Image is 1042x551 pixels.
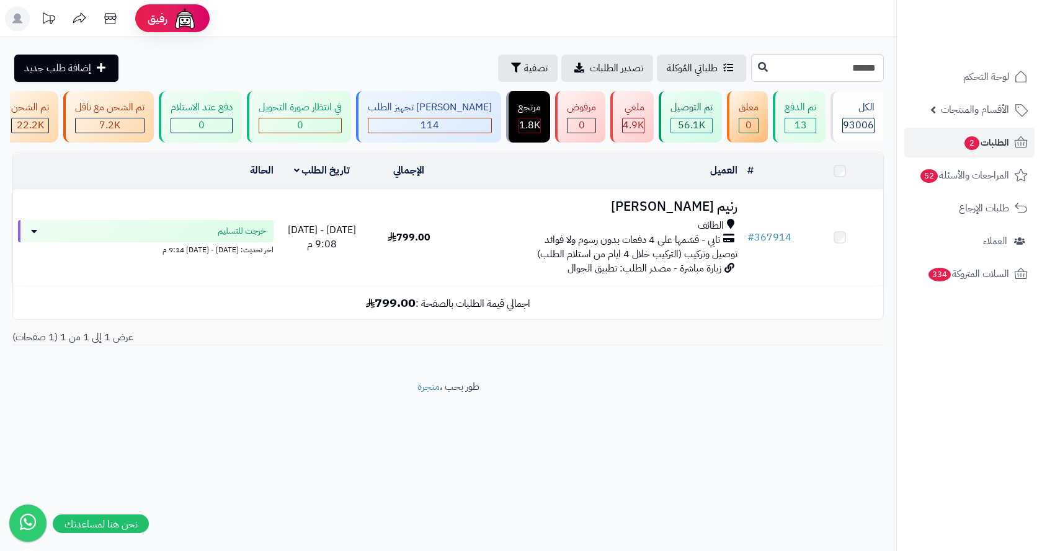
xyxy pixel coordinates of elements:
a: السلات المتروكة334 [904,259,1035,289]
a: تم الشحن مع ناقل 7.2K [61,91,156,143]
span: 7.2K [99,118,120,133]
span: # [747,230,754,245]
div: في انتظار صورة التحويل [259,100,342,115]
span: 0 [746,118,752,133]
a: الحالة [250,163,274,178]
span: رفيق [148,11,167,26]
div: 13 [785,118,816,133]
span: 1.8K [519,118,540,133]
span: خرجت للتسليم [218,225,266,237]
span: الطلبات [963,134,1009,151]
span: تابي - قسّمها على 4 دفعات بدون رسوم ولا فوائد [545,233,720,247]
span: الطائف [698,219,724,233]
span: لوحة التحكم [963,68,1009,86]
a: متجرة [417,379,440,394]
span: 22.2K [17,118,44,133]
span: تصدير الطلبات [590,61,643,76]
div: 4925 [623,118,644,133]
span: 0 [579,118,585,133]
div: 0 [739,118,758,133]
button: تصفية [498,55,558,82]
a: إضافة طلب جديد [14,55,118,82]
div: 56082 [671,118,712,133]
span: 56.1K [678,118,705,133]
div: ملغي [622,100,644,115]
div: 114 [368,118,491,133]
div: 0 [171,118,232,133]
span: السلات المتروكة [927,265,1009,283]
a: تم التوصيل 56.1K [656,91,724,143]
div: تم الشحن مع ناقل [75,100,145,115]
span: طلباتي المُوكلة [667,61,718,76]
div: مرتجع [518,100,541,115]
span: طلبات الإرجاع [959,200,1009,217]
div: تم الدفع [785,100,816,115]
a: العميل [710,163,737,178]
h3: رنيم [PERSON_NAME] [458,200,737,214]
a: في انتظار صورة التحويل 0 [244,91,354,143]
a: تحديثات المنصة [33,6,64,34]
div: 0 [568,118,595,133]
a: تصدير الطلبات [561,55,653,82]
td: اجمالي قيمة الطلبات بالصفحة : [13,286,883,319]
a: مرتجع 1.8K [504,91,553,143]
b: 799.00 [366,293,416,312]
a: العملاء [904,226,1035,256]
span: إضافة طلب جديد [24,61,91,76]
span: 52 [920,169,938,183]
span: 114 [421,118,439,133]
div: تم التوصيل [670,100,713,115]
a: تاريخ الطلب [294,163,350,178]
a: الإجمالي [393,163,424,178]
a: الكل93006 [828,91,886,143]
span: زيارة مباشرة - مصدر الطلب: تطبيق الجوال [568,261,721,276]
div: معلق [739,100,759,115]
span: توصيل وتركيب (التركيب خلال 4 ايام من استلام الطلب) [537,247,737,262]
div: الكل [842,100,875,115]
a: لوحة التحكم [904,62,1035,92]
a: دفع عند الاستلام 0 [156,91,244,143]
a: طلبات الإرجاع [904,193,1035,223]
a: مرفوض 0 [553,91,608,143]
div: 7223 [76,118,144,133]
span: تصفية [524,61,548,76]
span: 334 [928,267,952,282]
span: 93006 [843,118,874,133]
span: الأقسام والمنتجات [941,101,1009,118]
div: اخر تحديث: [DATE] - [DATE] 9:14 م [18,242,274,255]
a: المراجعات والأسئلة52 [904,161,1035,190]
a: الطلبات2 [904,128,1035,157]
div: 22152 [12,118,48,133]
span: المراجعات والأسئلة [919,167,1009,184]
span: 799.00 [388,230,430,245]
div: مرفوض [567,100,596,115]
span: 0 [198,118,205,133]
a: ملغي 4.9K [608,91,656,143]
div: [PERSON_NAME] تجهيز الطلب [368,100,492,115]
a: [PERSON_NAME] تجهيز الطلب 114 [354,91,504,143]
div: 1765 [519,118,540,133]
a: تم الدفع 13 [770,91,828,143]
span: 13 [795,118,807,133]
img: logo-2.png [958,18,1030,44]
span: العملاء [983,232,1007,250]
span: 4.9K [623,118,644,133]
span: [DATE] - [DATE] 9:08 م [288,223,356,252]
a: معلق 0 [724,91,770,143]
span: 2 [964,136,980,151]
a: # [747,163,754,178]
div: عرض 1 إلى 1 من 1 (1 صفحات) [3,330,448,345]
img: ai-face.png [172,6,197,31]
a: طلباتي المُوكلة [657,55,746,82]
span: 0 [297,118,303,133]
div: دفع عند الاستلام [171,100,233,115]
div: تم الشحن [11,100,49,115]
div: 0 [259,118,341,133]
a: #367914 [747,230,791,245]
